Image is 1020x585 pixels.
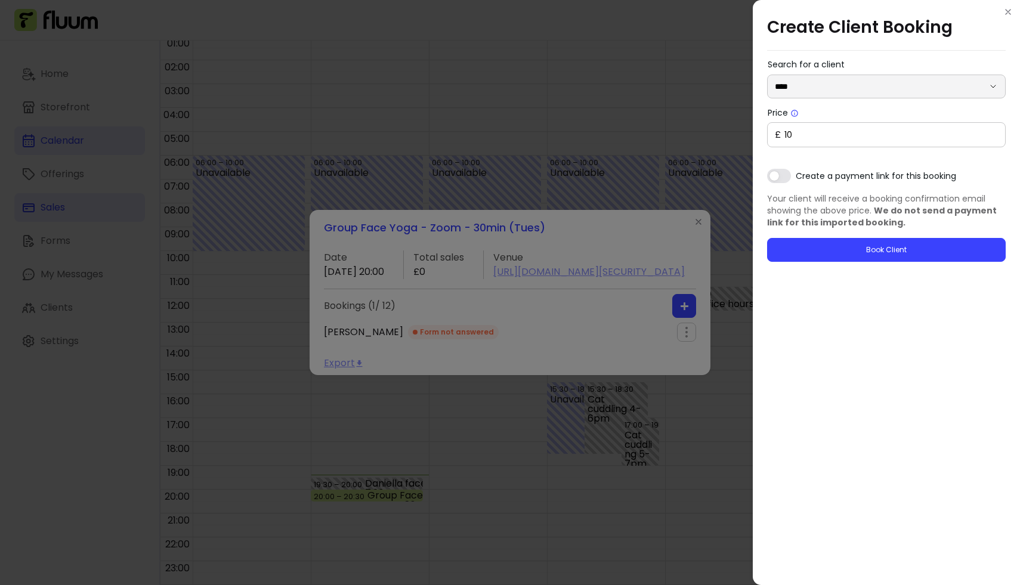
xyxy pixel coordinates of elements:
button: Show suggestions [984,77,1003,96]
label: Search for a client [768,58,849,70]
input: Create a payment link for this booking [767,169,955,183]
div: £ [775,123,998,147]
input: Price [781,129,998,141]
input: Search for a client [775,81,984,92]
b: We do not send a payment link for this imported booking. [767,205,997,228]
h1: Create Client Booking [767,5,1006,51]
button: Close [999,2,1018,21]
span: Price [768,107,799,119]
p: Your client will receive a booking confirmation email showing the above price. [767,193,1006,228]
button: Book Client [767,238,1006,262]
